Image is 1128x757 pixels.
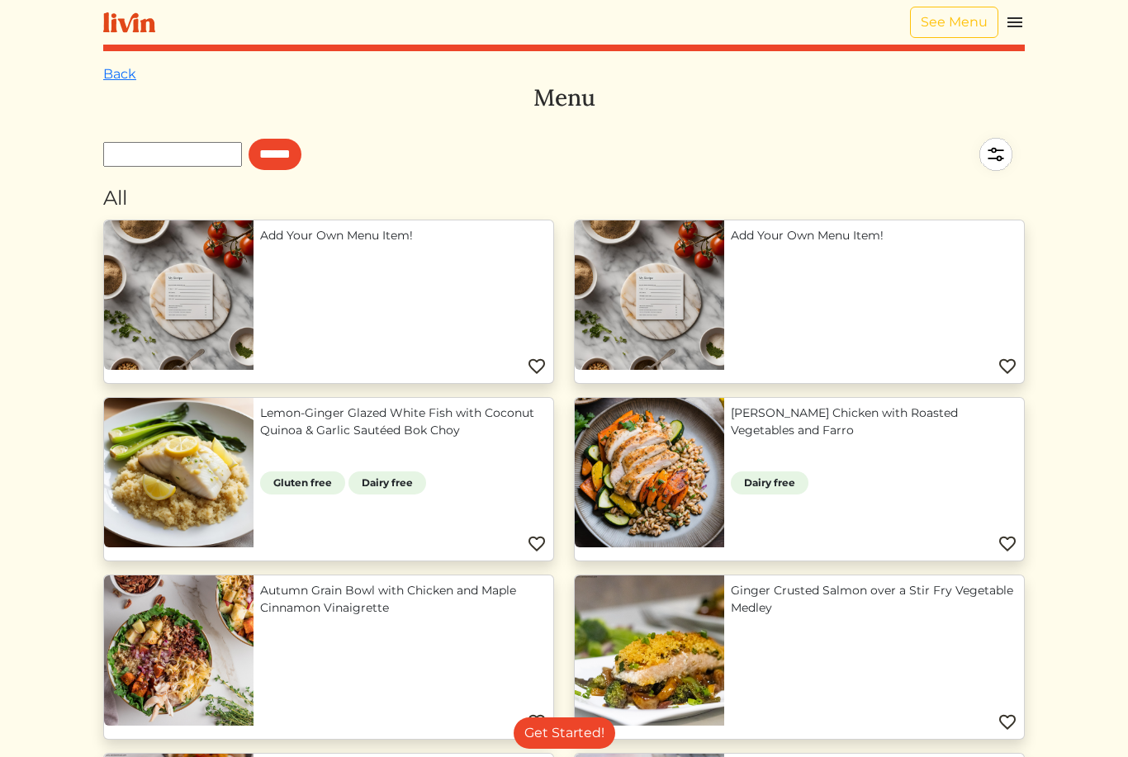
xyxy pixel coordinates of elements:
a: Lemon‑Ginger Glazed White Fish with Coconut Quinoa & Garlic Sautéed Bok Choy [260,405,547,439]
img: Favorite menu item [998,534,1017,554]
h3: Menu [103,84,1025,112]
div: All [103,183,1025,213]
a: Add Your Own Menu Item! [731,227,1017,244]
img: menu_hamburger-cb6d353cf0ecd9f46ceae1c99ecbeb4a00e71ca567a856bd81f57e9d8c17bb26.svg [1005,12,1025,32]
img: Favorite menu item [998,357,1017,376]
img: Favorite menu item [527,534,547,554]
a: See Menu [910,7,998,38]
img: Favorite menu item [998,712,1017,732]
img: Favorite menu item [527,712,547,732]
img: filter-5a7d962c2457a2d01fc3f3b070ac7679cf81506dd4bc827d76cf1eb68fb85cd7.svg [967,125,1025,183]
a: Autumn Grain Bowl with Chicken and Maple Cinnamon Vinaigrette [260,582,547,617]
a: Back [103,66,136,82]
img: Favorite menu item [527,357,547,376]
a: Get Started! [514,717,615,749]
a: Ginger Crusted Salmon over a Stir Fry Vegetable Medley [731,582,1017,617]
img: livin-logo-a0d97d1a881af30f6274990eb6222085a2533c92bbd1e4f22c21b4f0d0e3210c.svg [103,12,155,33]
a: Add Your Own Menu Item! [260,227,547,244]
a: [PERSON_NAME] Chicken with Roasted Vegetables and Farro [731,405,1017,439]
